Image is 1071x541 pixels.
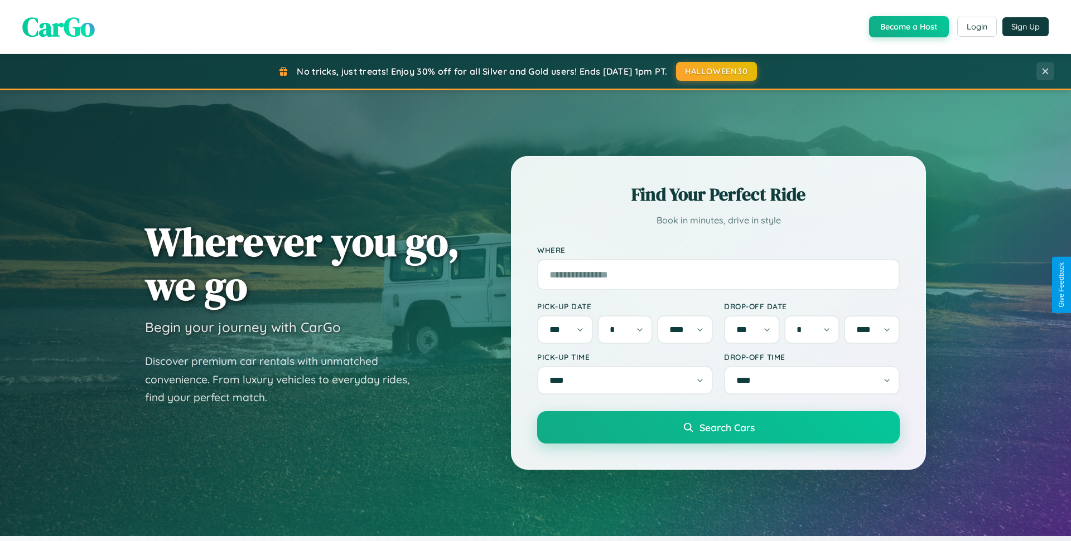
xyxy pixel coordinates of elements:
[537,245,900,255] label: Where
[537,212,900,228] p: Book in minutes, drive in style
[537,411,900,443] button: Search Cars
[145,352,424,407] p: Discover premium car rentals with unmatched convenience. From luxury vehicles to everyday rides, ...
[724,352,900,362] label: Drop-off Time
[22,8,95,45] span: CarGo
[537,301,713,311] label: Pick-up Date
[957,17,997,37] button: Login
[145,319,341,335] h3: Begin your journey with CarGo
[676,62,757,81] button: HALLOWEEN30
[1002,17,1049,36] button: Sign Up
[537,182,900,207] h2: Find Your Perfect Ride
[1058,262,1065,308] div: Give Feedback
[537,352,713,362] label: Pick-up Time
[869,16,949,37] button: Become a Host
[699,421,755,433] span: Search Cars
[145,220,460,308] h1: Wherever you go, we go
[297,66,667,77] span: No tricks, just treats! Enjoy 30% off for all Silver and Gold users! Ends [DATE] 1pm PT.
[724,301,900,311] label: Drop-off Date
